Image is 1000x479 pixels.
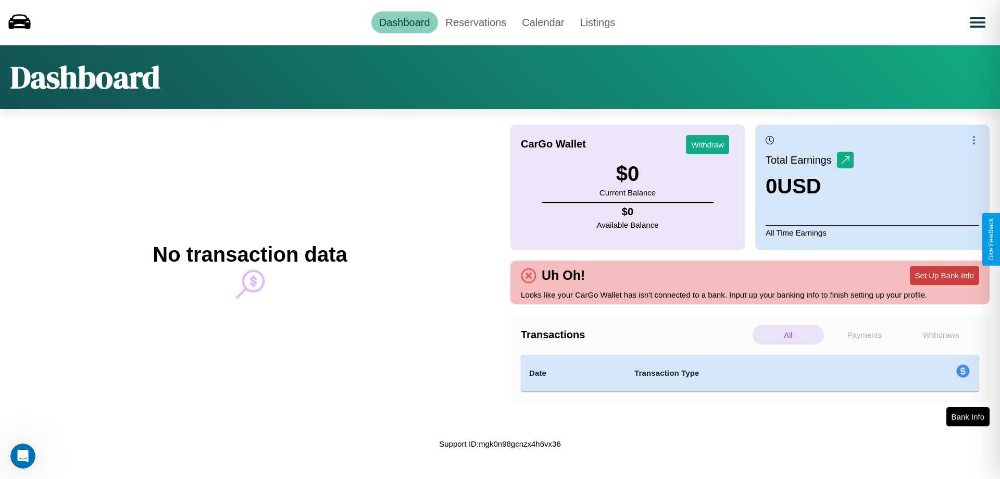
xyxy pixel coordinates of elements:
[599,162,656,186] h3: $ 0
[946,407,990,426] button: Bank Info
[766,151,837,169] p: Total Earnings
[10,444,35,469] iframe: Intercom live chat
[753,325,824,345] p: All
[572,11,623,33] a: Listings
[599,186,656,200] p: Current Balance
[10,56,160,99] h1: Dashboard
[529,367,618,379] h4: Date
[686,135,729,154] button: Withdraw
[521,355,979,391] table: simple table
[963,8,992,37] button: Open menu
[514,11,572,33] a: Calendar
[439,437,560,451] p: Support ID: mgk0n98gcnzx4h6vx36
[905,325,977,345] p: Withdraws
[521,288,979,302] p: Looks like your CarGo Wallet has isn't connected to a bank. Input up your banking info to finish ...
[634,367,871,379] h4: Transaction Type
[597,218,659,232] p: Available Balance
[910,266,979,285] button: Set Up Bank Info
[371,11,438,33] a: Dashboard
[153,243,347,266] h2: No transaction data
[438,11,515,33] a: Reservations
[829,325,901,345] p: Payments
[521,329,750,341] h4: Transactions
[597,206,659,218] h4: $ 0
[988,218,995,261] div: Give Feedback
[521,138,586,150] h4: CarGo Wallet
[766,225,979,240] p: All Time Earnings
[766,175,854,198] h3: 0 USD
[536,268,590,283] h4: Uh Oh!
